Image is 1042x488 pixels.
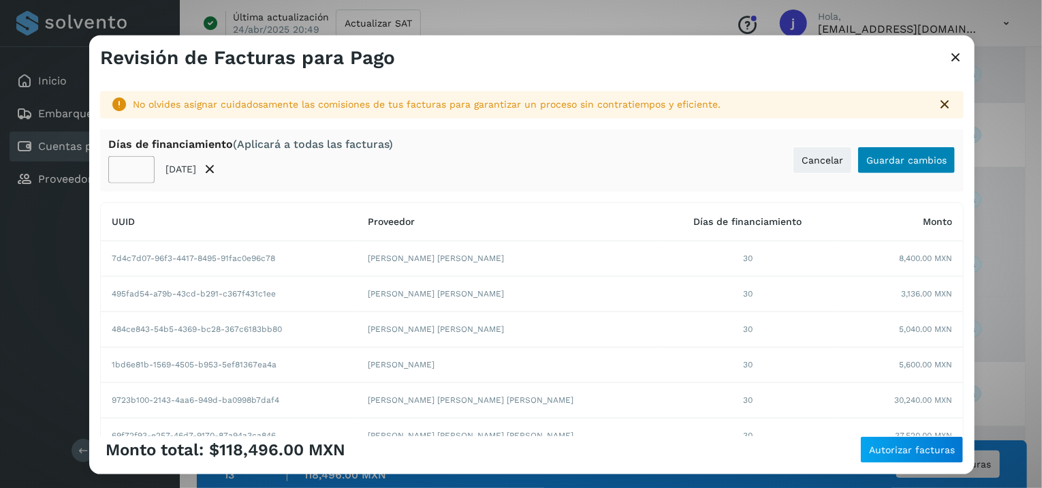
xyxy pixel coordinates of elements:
[101,241,358,277] td: 7d4c7d07-96f3-4417-8495-91fac0e96c78
[101,383,358,418] td: 9723b100-2143-4aa6-949d-ba0998b7daf4
[661,241,835,277] td: 30
[899,323,952,335] span: 5,040.00 MXN
[661,383,835,418] td: 30
[358,418,661,454] td: [PERSON_NAME] [PERSON_NAME] [PERSON_NAME]
[106,440,204,460] span: Monto total:
[901,288,952,300] span: 3,136.00 MXN
[857,147,956,174] button: Guardar cambios
[661,348,835,383] td: 30
[894,394,952,406] span: 30,240.00 MXN
[923,216,952,227] span: Monto
[100,46,395,70] h3: Revisión de Facturas para Pago
[899,252,952,264] span: 8,400.00 MXN
[869,445,955,455] span: Autorizar facturas
[661,418,835,454] td: 30
[899,359,952,371] span: 5,600.00 MXN
[112,216,135,227] span: UUID
[793,147,852,174] button: Cancelar
[358,348,661,383] td: [PERSON_NAME]
[866,155,947,165] span: Guardar cambios
[661,312,835,348] td: 30
[101,418,358,454] td: 69f72f93-e257-46d7-9170-87a94a3ca846
[895,429,952,442] span: 37,520.00 MXN
[860,436,964,463] button: Autorizar facturas
[101,312,358,348] td: 484ce843-54b5-4369-bc28-367c6183bb80
[358,383,661,418] td: [PERSON_NAME] [PERSON_NAME] [PERSON_NAME]
[358,277,661,312] td: [PERSON_NAME] [PERSON_NAME]
[368,216,415,227] span: Proveedor
[101,348,358,383] td: 1bd6e81b-1569-4505-b953-5ef81367ea4a
[802,155,843,165] span: Cancelar
[133,97,926,112] div: No olvides asignar cuidadosamente las comisiones de tus facturas para garantizar un proceso sin c...
[358,312,661,348] td: [PERSON_NAME] [PERSON_NAME]
[233,137,393,150] span: (Aplicará a todas las facturas)
[108,137,393,150] div: Días de financiamiento
[209,440,345,460] span: $118,496.00 MXN
[101,277,358,312] td: 495fad54-a79b-43cd-b291-c367f431c1ee
[358,241,661,277] td: [PERSON_NAME] [PERSON_NAME]
[165,164,196,175] p: [DATE]
[661,277,835,312] td: 30
[694,216,802,227] span: Días de financiamiento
